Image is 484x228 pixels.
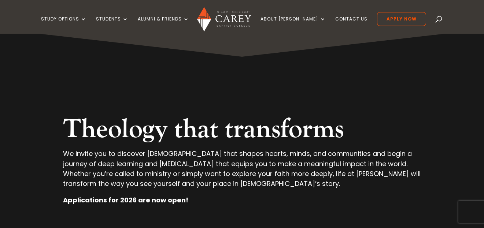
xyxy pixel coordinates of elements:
[377,12,426,26] a: Apply Now
[63,195,188,205] strong: Applications for 2026 are now open!
[261,16,326,34] a: About [PERSON_NAME]
[138,16,189,34] a: Alumni & Friends
[96,16,128,34] a: Students
[41,16,86,34] a: Study Options
[335,16,367,34] a: Contact Us
[197,7,251,31] img: Carey Baptist College
[63,149,421,195] p: We invite you to discover [DEMOGRAPHIC_DATA] that shapes hearts, minds, and communities and begin...
[63,113,421,149] h2: Theology that transforms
